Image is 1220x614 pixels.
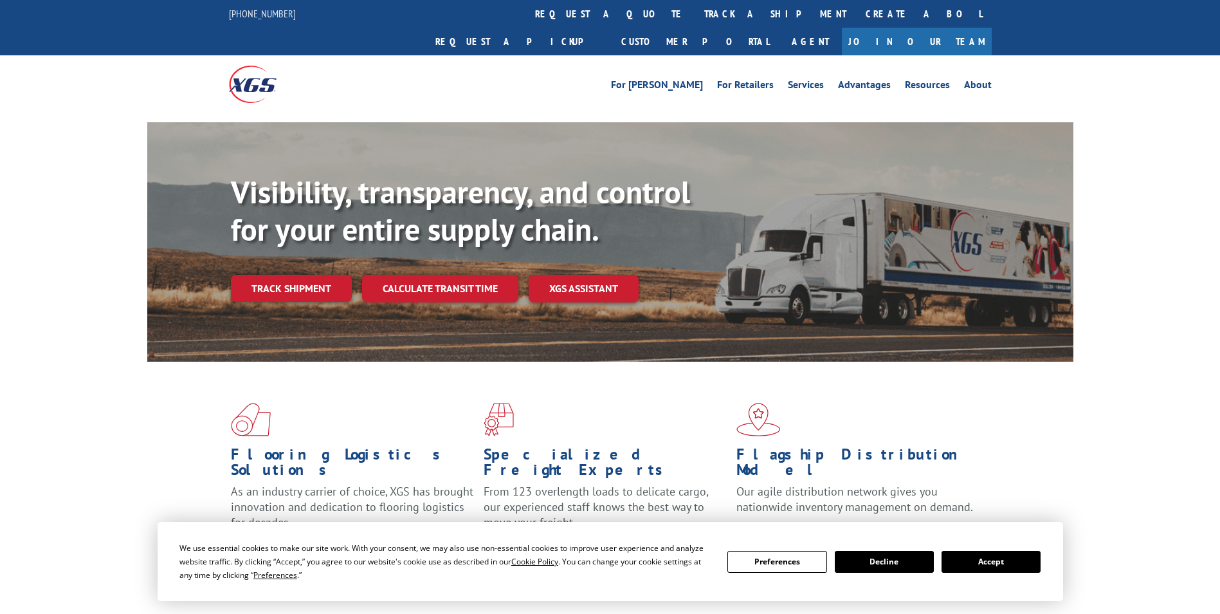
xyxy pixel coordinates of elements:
[736,484,973,514] span: Our agile distribution network gives you nationwide inventory management on demand.
[942,551,1041,573] button: Accept
[736,447,979,484] h1: Flagship Distribution Model
[426,28,612,55] a: Request a pickup
[179,541,712,582] div: We use essential cookies to make our site work. With your consent, we may also use non-essential ...
[835,551,934,573] button: Decline
[736,403,781,436] img: xgs-icon-flagship-distribution-model-red
[529,275,639,302] a: XGS ASSISTANT
[511,556,558,567] span: Cookie Policy
[779,28,842,55] a: Agent
[484,484,727,541] p: From 123 overlength loads to delicate cargo, our experienced staff knows the best way to move you...
[484,403,514,436] img: xgs-icon-focused-on-flooring-red
[842,28,992,55] a: Join Our Team
[231,447,474,484] h1: Flooring Logistics Solutions
[727,551,826,573] button: Preferences
[717,80,774,94] a: For Retailers
[158,522,1063,601] div: Cookie Consent Prompt
[231,172,690,249] b: Visibility, transparency, and control for your entire supply chain.
[231,403,271,436] img: xgs-icon-total-supply-chain-intelligence-red
[484,447,727,484] h1: Specialized Freight Experts
[838,80,891,94] a: Advantages
[231,484,473,530] span: As an industry carrier of choice, XGS has brought innovation and dedication to flooring logistics...
[788,80,824,94] a: Services
[231,275,352,302] a: Track shipment
[253,570,297,581] span: Preferences
[964,80,992,94] a: About
[905,80,950,94] a: Resources
[612,28,779,55] a: Customer Portal
[229,7,296,20] a: [PHONE_NUMBER]
[611,80,703,94] a: For [PERSON_NAME]
[362,275,518,302] a: Calculate transit time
